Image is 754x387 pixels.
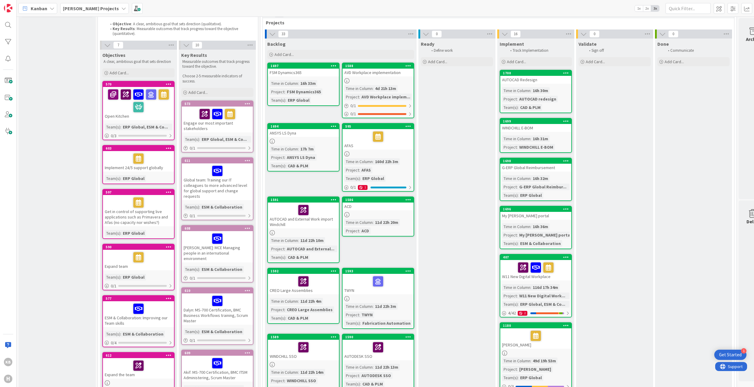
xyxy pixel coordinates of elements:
[286,163,310,169] div: CAD & PLM
[518,96,558,102] div: AUTOCAD redesign
[374,303,398,310] div: 11d 22h 3m
[182,293,253,325] div: Dalyn: MS-700 Certification, BMC Business Workflows training, Scrum Master
[120,230,121,237] span: :
[271,64,339,68] div: 1697
[268,129,339,137] div: ANSYS LS Dyna
[103,146,174,172] div: 603Implement 24/5 support globally
[360,311,374,318] div: TWYN
[345,335,414,339] div: 1590
[361,320,412,327] div: Fabrication Automation
[105,230,120,237] div: Team(s)
[665,59,684,64] span: Add Card...
[502,232,517,238] div: Project
[299,146,315,152] div: 17h 7m
[344,175,360,182] div: Team(s)
[199,204,200,210] span: :
[342,63,414,118] a: 1588AVD Workplace implementationTime in Column:4d 21h 13mProject:AVD Workplace implem...0/10/1
[374,85,398,92] div: 4d 21h 13m
[268,274,339,294] div: CREO Large Assemblies
[343,102,414,110] div: 0/1
[360,94,412,100] div: AVD Workplace implem...
[373,303,374,310] span: :
[181,157,253,220] a: 611Global team: Training our IT colleagues to more advanced level for global support and change r...
[181,101,253,153] a: 573Engage our most important stakeholdersTeam(s):ERP Global, ESM & Co...0/1
[299,237,325,244] div: 11d 22h 10m
[268,203,339,228] div: AUTOCAD and External Work import Windchill
[531,284,560,291] div: 116d 17h 34m
[270,246,284,252] div: Project
[103,250,174,270] div: Expand team
[271,335,339,339] div: 1589
[343,63,414,76] div: 1588AVD Workplace implementation
[374,158,400,165] div: 160d 22h 3m
[184,136,199,143] div: Team(s)
[343,124,414,129] div: 595
[182,288,253,293] div: 610
[298,146,299,152] span: :
[530,87,531,94] span: :
[270,146,298,152] div: Time in Column
[502,223,530,230] div: Time in Column
[518,144,555,150] div: WINDCHILL E-BOM
[267,63,340,106] a: 1697FSM Dynamics365Time in Column:16h 33mProject:FSM Dynamics365Team(s):ERP Global
[275,52,294,57] span: Add Card...
[344,94,359,100] div: Project
[268,334,339,340] div: 1589
[268,124,339,137] div: 1694ANSYS LS Dyna
[270,298,298,305] div: Time in Column
[343,268,414,294] div: 1593TWYN
[345,124,414,128] div: 595
[270,88,284,95] div: Project
[63,5,119,11] b: [PERSON_NAME] Projects
[103,244,174,250] div: 590
[298,298,299,305] span: :
[500,323,571,328] div: 1180
[358,185,368,190] div: 1
[103,296,174,327] div: 577ESM & Collaboration: Improving our Team skills
[360,228,371,234] div: ACD
[502,104,518,111] div: Team(s)
[102,295,175,347] a: 577ESM & Collaboration: Improving our Team skillsTeam(s):ESM & Collaboration0/4
[285,88,322,95] div: FSM Dynamics365
[298,237,299,244] span: :
[502,301,518,308] div: Team(s)
[286,315,310,321] div: CAD & PLM
[428,59,447,64] span: Add Card...
[361,175,386,182] div: ERP Global
[268,63,339,69] div: 1697
[270,237,298,244] div: Time in Column
[500,118,572,153] a: 1699WINDCHILL E-BOMTime in Column:16h 31mProject:WINDCHILL E-BOM
[182,288,253,325] div: 610Dalyn: MS-700 Certification, BMC Business Workflows training, Scrum Master
[121,124,169,130] div: ERP Global, ESM & Co...
[518,240,519,247] span: :
[105,331,120,337] div: Team(s)
[502,240,518,247] div: Team(s)
[344,85,373,92] div: Time in Column
[121,274,146,280] div: ERP Global
[182,163,253,200] div: Global team: Training our IT colleagues to more advanced level for global support and change requ...
[344,303,373,310] div: Time in Column
[182,226,253,262] div: 608[PERSON_NAME]: MCE Managing people in an international environment
[500,206,571,212] div: 1696
[103,87,174,120] div: Open Kitchen
[373,85,374,92] span: :
[284,306,285,313] span: :
[502,87,530,94] div: Time in Column
[345,64,414,68] div: 1588
[285,246,336,252] div: AUTOCAD and External...
[502,175,530,182] div: Time in Column
[500,328,571,349] div: [PERSON_NAME]
[199,328,200,335] span: :
[103,301,174,327] div: ESM & Collaboration: Improving our Team skills
[182,274,253,282] div: 0/1
[531,223,550,230] div: 16h 36m
[111,283,116,289] span: 0 / 1
[182,337,253,344] div: 0/1
[343,129,414,150] div: AFAS
[182,158,253,163] div: 611
[500,124,571,132] div: WINDCHILL E-BOM
[503,159,571,163] div: 1698
[267,197,340,263] a: 1591AUTOCAD and External Work import WindchillTime in Column:11d 22h 10mProject:AUTOCAD and Exter...
[500,164,571,172] div: G-ERP Global Reimbursement
[188,90,208,95] span: Add Card...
